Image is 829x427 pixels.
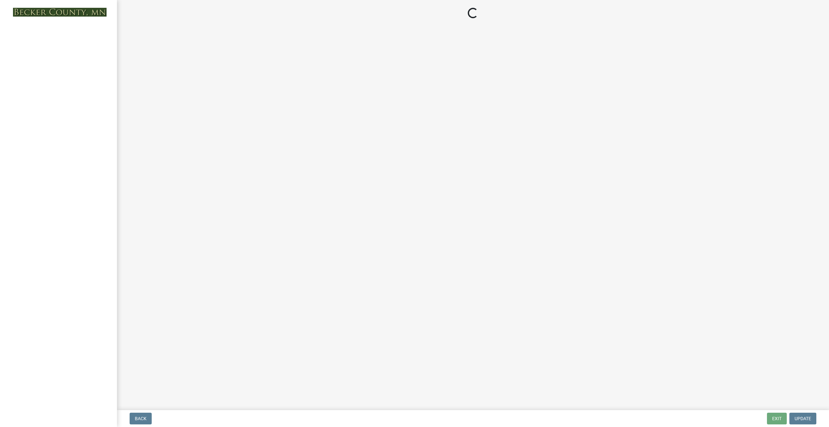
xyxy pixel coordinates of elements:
span: Update [795,416,811,421]
button: Update [789,413,816,424]
span: Back [135,416,147,421]
button: Exit [767,413,787,424]
img: Becker County, Minnesota [13,8,107,17]
button: Back [130,413,152,424]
